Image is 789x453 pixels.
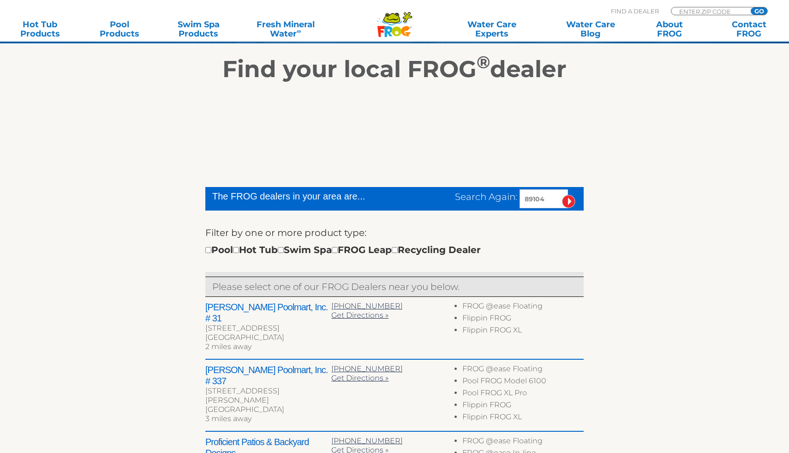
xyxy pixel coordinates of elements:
li: Pool FROG Model 6100 [462,376,584,388]
a: Water CareExperts [442,20,542,38]
div: [STREET_ADDRESS] [205,324,331,333]
h2: Find your local FROG dealer [111,55,678,83]
li: Flippin FROG [462,314,584,326]
span: 3 miles away [205,414,251,423]
li: Flippin FROG XL [462,326,584,338]
li: FROG @ease Floating [462,436,584,448]
li: FROG @ease Floating [462,364,584,376]
h2: [PERSON_NAME] Poolmart, Inc. # 337 [205,364,331,387]
div: [GEOGRAPHIC_DATA] [205,333,331,342]
div: The FROG dealers in your area are... [212,189,398,203]
h2: [PERSON_NAME] Poolmart, Inc. # 31 [205,302,331,324]
sup: ∞ [297,27,301,35]
div: [STREET_ADDRESS][PERSON_NAME] [205,387,331,405]
a: PoolProducts [89,20,150,38]
p: Please select one of our FROG Dealers near you below. [212,279,577,294]
a: Water CareBlog [560,20,622,38]
input: Submit [562,195,575,208]
p: Find A Dealer [611,7,659,15]
span: 2 miles away [205,342,251,351]
li: Flippin FROG XL [462,412,584,424]
a: ContactFROG [718,20,780,38]
div: Pool Hot Tub Swim Spa FROG Leap Recycling Dealer [205,242,481,257]
div: [GEOGRAPHIC_DATA] [205,405,331,414]
li: Flippin FROG [462,400,584,412]
li: Pool FROG XL Pro [462,388,584,400]
a: AboutFROG [639,20,701,38]
a: Get Directions » [331,374,389,382]
sup: ® [477,52,490,72]
a: Get Directions » [331,311,389,320]
a: Swim SpaProducts [168,20,230,38]
span: Search Again: [455,191,517,202]
input: GO [751,7,767,15]
input: Zip Code Form [678,7,741,15]
a: [PHONE_NUMBER] [331,436,403,445]
li: FROG @ease Floating [462,302,584,314]
a: [PHONE_NUMBER] [331,302,403,310]
label: Filter by one or more product type: [205,225,366,240]
a: Fresh MineralWater∞ [247,20,324,38]
a: [PHONE_NUMBER] [331,364,403,373]
a: Hot TubProducts [9,20,71,38]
